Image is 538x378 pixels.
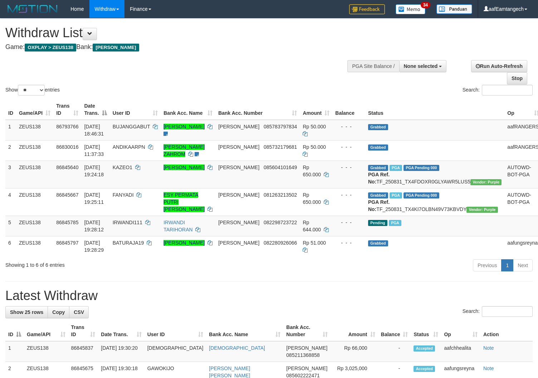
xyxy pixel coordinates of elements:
[84,144,104,157] span: [DATE] 11:37:33
[396,4,426,14] img: Button%20Memo.svg
[483,345,494,351] a: Note
[365,161,504,188] td: TF_250831_TX4FDOXR0GLYAWR5LUS5
[264,124,297,129] span: Copy 085783797834 to clipboard
[331,321,378,341] th: Amount: activate to sort column ascending
[5,306,48,318] a: Show 25 rows
[436,4,472,14] img: panduan.png
[209,345,265,351] a: [DEMOGRAPHIC_DATA]
[5,259,219,269] div: Showing 1 to 6 of 6 entries
[16,236,53,256] td: ZEUS138
[331,341,378,362] td: Rp 66,000
[16,120,53,141] td: ZEUS138
[113,192,134,198] span: FANYADI
[335,123,362,130] div: - - -
[303,144,326,150] span: Rp 50.000
[368,172,390,185] b: PGA Ref. No:
[441,321,480,341] th: Op: activate to sort column ascending
[98,341,144,362] td: [DATE] 19:30:20
[84,192,104,205] span: [DATE] 19:25:11
[56,124,78,129] span: 86793766
[24,341,68,362] td: ZEUS138
[16,188,53,216] td: ZEUS138
[5,140,16,161] td: 2
[163,144,205,157] a: [PERSON_NAME] ZAHROM
[286,352,319,358] span: Copy 085211368858 to clipboard
[24,321,68,341] th: Game/API: activate to sort column ascending
[218,165,259,170] span: [PERSON_NAME]
[218,240,259,246] span: [PERSON_NAME]
[332,99,365,120] th: Balance
[264,165,297,170] span: Copy 085604101649 to clipboard
[113,220,142,225] span: IRWANDI111
[56,192,78,198] span: 86845667
[421,2,430,8] span: 34
[303,192,321,205] span: Rp 650.000
[335,239,362,246] div: - - -
[113,124,150,129] span: BUJANGGABUT
[16,140,53,161] td: ZEUS138
[473,259,502,271] a: Previous
[335,191,362,198] div: - - -
[68,321,98,341] th: Trans ID: activate to sort column ascending
[98,321,144,341] th: Date Trans.: activate to sort column ascending
[368,165,388,171] span: Grabbed
[513,259,533,271] a: Next
[404,63,438,69] span: None selected
[390,165,402,171] span: Marked by aafkaynarin
[403,165,439,171] span: PGA Pending
[16,161,53,188] td: ZEUS138
[113,165,132,170] span: KAZEO1
[56,240,78,246] span: 86845797
[335,143,362,151] div: - - -
[335,164,362,171] div: - - -
[264,192,297,198] span: Copy 081263213502 to clipboard
[215,99,300,120] th: Bank Acc. Number: activate to sort column ascending
[480,321,533,341] th: Action
[411,321,441,341] th: Status: activate to sort column ascending
[93,44,139,51] span: [PERSON_NAME]
[84,220,104,232] span: [DATE] 19:28:12
[145,321,206,341] th: User ID: activate to sort column ascending
[84,240,104,253] span: [DATE] 19:28:29
[68,341,98,362] td: 86845837
[161,99,215,120] th: Bank Acc. Name: activate to sort column ascending
[5,26,352,40] h1: Withdraw List
[5,188,16,216] td: 4
[303,220,321,232] span: Rp 644.000
[84,124,104,137] span: [DATE] 18:46:31
[441,341,480,362] td: aafchhealita
[5,216,16,236] td: 5
[56,220,78,225] span: 86845785
[471,60,527,72] a: Run Auto-Refresh
[470,179,502,185] span: Vendor URL: https://trx4.1velocity.biz
[463,85,533,95] label: Search:
[264,220,297,225] span: Copy 082298723722 to clipboard
[390,192,402,198] span: Marked by aafkaynarin
[368,144,388,151] span: Grabbed
[5,85,60,95] label: Show entries
[347,60,399,72] div: PGA Site Balance /
[110,99,161,120] th: User ID: activate to sort column ascending
[501,259,513,271] a: 1
[69,306,89,318] a: CSV
[264,144,297,150] span: Copy 085732179681 to clipboard
[56,144,78,150] span: 86830016
[84,165,104,177] span: [DATE] 19:24:18
[48,306,69,318] a: Copy
[283,321,331,341] th: Bank Acc. Number: activate to sort column ascending
[365,188,504,216] td: TF_250831_TX4KI7OLBN49V73KBVDY
[81,99,109,120] th: Date Trans.: activate to sort column descending
[300,99,332,120] th: Amount: activate to sort column ascending
[5,341,24,362] td: 1
[264,240,297,246] span: Copy 082280926066 to clipboard
[399,60,447,72] button: None selected
[378,341,411,362] td: -
[163,240,205,246] a: [PERSON_NAME]
[5,321,24,341] th: ID: activate to sort column descending
[218,124,259,129] span: [PERSON_NAME]
[378,321,411,341] th: Balance: activate to sort column ascending
[163,192,205,212] a: ESY PERMATA PUTRI [PERSON_NAME]
[5,161,16,188] td: 3
[403,192,439,198] span: PGA Pending
[414,345,435,352] span: Accepted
